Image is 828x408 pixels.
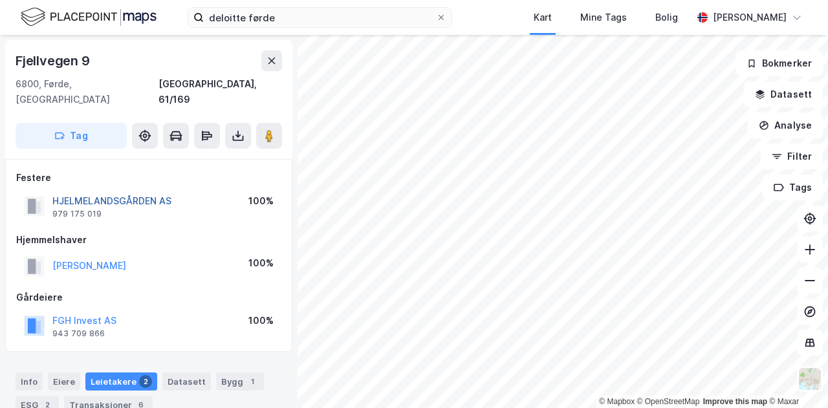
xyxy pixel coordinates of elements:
div: Bolig [655,10,678,25]
a: OpenStreetMap [637,397,700,406]
img: logo.f888ab2527a4732fd821a326f86c7f29.svg [21,6,157,28]
a: Improve this map [703,397,767,406]
div: Gårdeiere [16,290,281,305]
div: Leietakere [85,372,157,391]
div: 6800, Førde, [GEOGRAPHIC_DATA] [16,76,158,107]
button: Datasett [744,81,823,107]
div: 100% [248,313,274,328]
div: Bygg [216,372,264,391]
div: Kart [534,10,552,25]
div: [GEOGRAPHIC_DATA], 61/169 [158,76,282,107]
div: Festere [16,170,281,186]
button: Analyse [748,113,823,138]
div: Eiere [48,372,80,391]
div: 100% [248,193,274,209]
div: Info [16,372,43,391]
input: Søk på adresse, matrikkel, gårdeiere, leietakere eller personer [204,8,436,27]
div: [PERSON_NAME] [713,10,787,25]
div: Mine Tags [580,10,627,25]
div: Datasett [162,372,211,391]
div: 2 [139,375,152,388]
a: Mapbox [599,397,635,406]
iframe: Chat Widget [763,346,828,408]
div: Hjemmelshaver [16,232,281,248]
button: Tag [16,123,127,149]
div: Kontrollprogram for chat [763,346,828,408]
div: 979 175 019 [52,209,102,219]
button: Bokmerker [735,50,823,76]
div: Fjellvegen 9 [16,50,93,71]
button: Tags [763,175,823,200]
div: 1 [246,375,259,388]
div: 100% [248,255,274,271]
div: 943 709 866 [52,328,105,339]
button: Filter [761,144,823,169]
